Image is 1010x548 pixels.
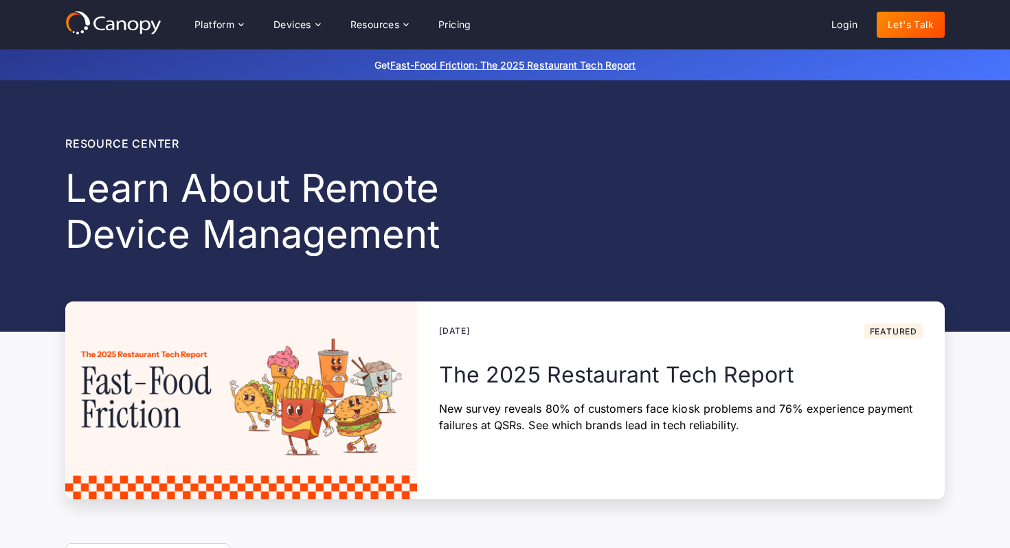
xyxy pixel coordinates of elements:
[427,12,482,38] a: Pricing
[877,12,945,38] a: Let's Talk
[439,400,923,433] p: New survey reveals 80% of customers face kiosk problems and 76% experience payment failures at QS...
[65,135,571,152] div: Resource center
[273,20,311,30] div: Devices
[820,12,868,38] a: Login
[439,361,923,389] h2: The 2025 Restaurant Tech Report
[65,165,571,258] h1: Learn About Remote Device Management
[439,325,470,337] div: [DATE]
[390,59,636,71] a: Fast-Food Friction: The 2025 Restaurant Tech Report
[350,20,400,30] div: Resources
[65,301,945,499] a: [DATE]FeaturedThe 2025 Restaurant Tech ReportNew survey reveals 80% of customers face kiosk probl...
[168,58,842,72] p: Get
[194,20,234,30] div: Platform
[870,328,917,336] div: Featured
